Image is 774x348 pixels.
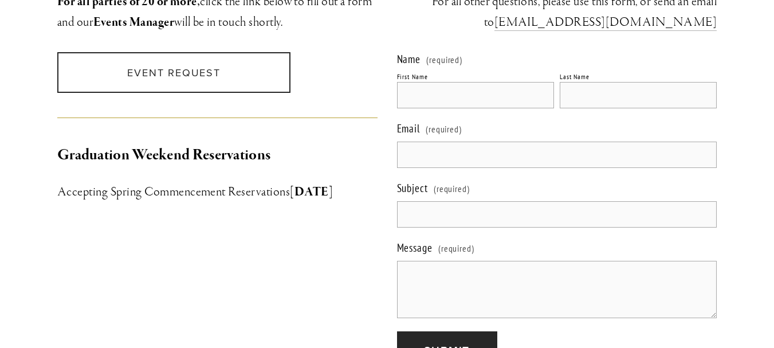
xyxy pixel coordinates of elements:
[57,52,290,93] a: Event Request
[397,241,433,255] span: Message
[434,178,470,199] span: (required)
[93,14,174,30] strong: Events Manager
[560,72,590,81] div: Last Name
[57,182,378,202] h3: Accepting Spring Commencement Reservations
[290,184,333,200] strong: [DATE]
[426,55,463,64] span: (required)
[426,119,462,139] span: (required)
[494,14,717,31] a: [EMAIL_ADDRESS][DOMAIN_NAME]
[57,143,378,167] h2: Graduation Weekend Reservations
[397,122,421,135] span: Email
[397,181,429,195] span: Subject
[397,52,421,66] span: Name
[438,238,475,259] span: (required)
[397,72,429,81] div: First Name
